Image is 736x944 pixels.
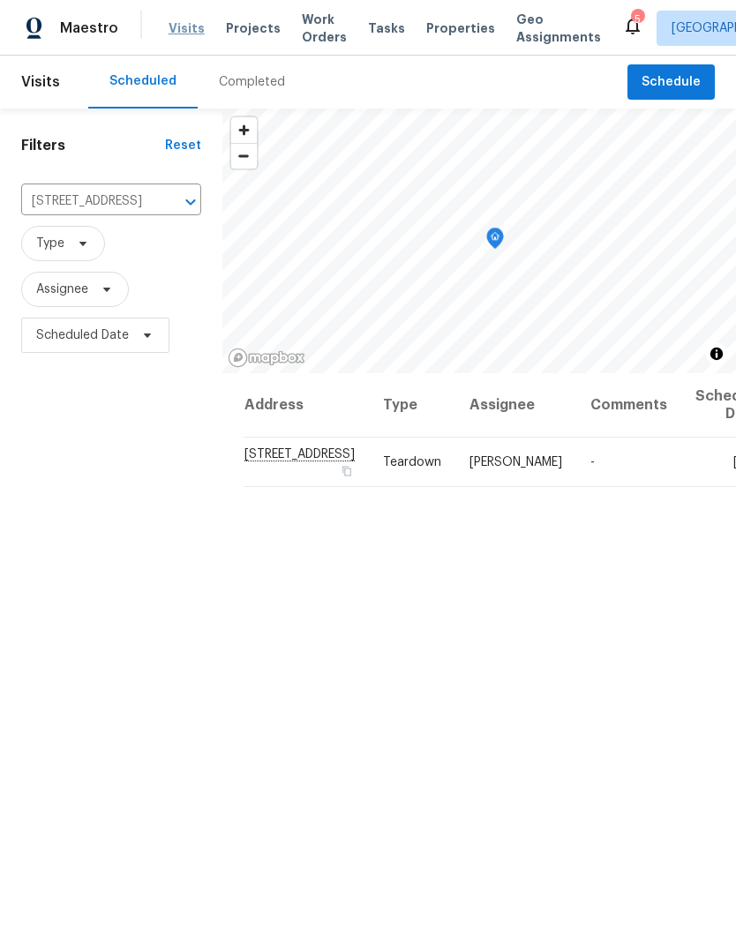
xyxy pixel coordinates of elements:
span: Geo Assignments [516,11,601,46]
button: Copy Address [339,463,355,479]
span: Projects [226,19,281,37]
div: Scheduled [109,72,176,90]
span: - [590,456,595,468]
div: Map marker [486,228,504,255]
span: [PERSON_NAME] [469,456,562,468]
input: Search for an address... [21,188,152,215]
div: Reset [165,137,201,154]
span: Visits [169,19,205,37]
div: 5 [631,11,643,28]
span: Scheduled Date [36,326,129,344]
button: Schedule [627,64,715,101]
span: Teardown [383,456,441,468]
span: Zoom out [231,144,257,169]
th: Type [369,373,455,438]
h1: Filters [21,137,165,154]
th: Address [244,373,369,438]
span: Tasks [368,22,405,34]
button: Toggle attribution [706,343,727,364]
span: Toggle attribution [711,344,722,363]
div: Completed [219,73,285,91]
button: Zoom out [231,143,257,169]
span: Schedule [642,71,701,94]
span: Properties [426,19,495,37]
span: Type [36,235,64,252]
button: Zoom in [231,117,257,143]
button: Open [178,190,203,214]
span: Assignee [36,281,88,298]
span: Visits [21,63,60,101]
span: Work Orders [302,11,347,46]
th: Assignee [455,373,576,438]
span: Maestro [60,19,118,37]
a: Mapbox homepage [228,348,305,368]
th: Comments [576,373,681,438]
